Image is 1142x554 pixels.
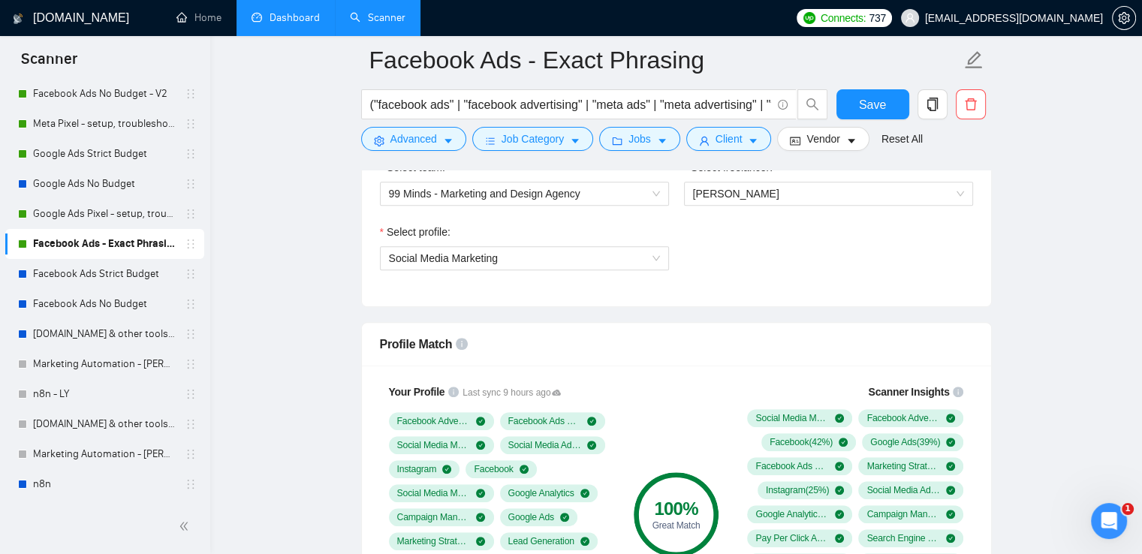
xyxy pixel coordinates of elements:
span: check-circle [946,534,955,543]
span: holder [185,88,197,100]
span: Social Media Marketing [397,487,471,499]
span: Social Media Marketing ( 76 %) [755,412,829,424]
button: folderJobscaret-down [599,127,680,151]
span: Scanner Insights [868,387,949,397]
span: check-circle [476,513,485,522]
span: Pay Per Click Advertising ( 16 %) [755,532,829,544]
span: check-circle [835,462,844,471]
span: setting [1113,12,1135,24]
span: Jobs [628,131,651,147]
span: bars [485,135,496,146]
span: check-circle [476,441,485,450]
a: Facebook Ads - Exact Phrasing [33,229,176,259]
span: [PERSON_NAME] [693,188,779,200]
span: holder [185,148,197,160]
span: check-circle [946,510,955,519]
span: caret-down [846,135,857,146]
span: check-circle [835,414,844,423]
span: Search Engine Marketing ( 16 %) [866,532,940,544]
span: Save [859,95,886,114]
span: info-circle [953,387,963,397]
button: idcardVendorcaret-down [777,127,869,151]
span: Social Media Advertising [508,439,582,451]
span: Facebook Advertising [397,415,471,427]
span: check-circle [520,465,529,474]
a: [DOMAIN_NAME] & other tools - [PERSON_NAME] [33,319,176,349]
span: Google Ads ( 39 %) [870,436,940,448]
span: idcard [790,135,800,146]
button: userClientcaret-down [686,127,772,151]
a: Google Ads No Budget [33,169,176,199]
span: edit [964,50,984,70]
span: check-circle [560,513,569,522]
span: user [905,13,915,23]
span: check-circle [835,534,844,543]
span: Instagram [397,463,437,475]
span: Facebook ( 42 %) [770,436,833,448]
a: Google Ads Pixel - setup, troubleshooting, tracking [33,199,176,229]
span: Marketing Strategy [397,535,471,547]
span: holder [185,418,197,430]
span: check-circle [580,489,589,498]
span: Connects: [821,10,866,26]
span: holder [185,178,197,190]
span: holder [185,118,197,130]
span: Lead Generation [508,535,574,547]
span: check-circle [587,441,596,450]
span: check-circle [839,438,848,447]
img: logo [13,7,23,31]
span: check-circle [835,510,844,519]
span: holder [185,298,197,310]
span: holder [185,328,197,340]
button: Save [836,89,909,119]
span: info-circle [448,387,459,397]
a: Facebook Ads Strict Budget [33,259,176,289]
span: holder [185,268,197,280]
span: Select profile: [387,224,450,240]
span: user [699,135,710,146]
div: Great Match [634,521,719,530]
span: check-circle [587,417,596,426]
span: check-circle [946,414,955,423]
span: check-circle [580,537,589,546]
span: search [798,98,827,111]
a: searchScanner [350,11,405,24]
a: Reset All [881,131,923,147]
iframe: Intercom live chat [1091,503,1127,539]
a: Facebook Ads No Budget [33,289,176,319]
button: settingAdvancedcaret-down [361,127,466,151]
img: upwork-logo.png [803,12,815,24]
a: Marketing Automation - [PERSON_NAME] [33,439,176,469]
span: Job Category [502,131,564,147]
span: check-circle [442,465,451,474]
span: Campaign Management [397,511,471,523]
span: Client [716,131,743,147]
span: delete [957,98,985,111]
span: info-circle [456,338,468,350]
a: dashboardDashboard [252,11,320,24]
span: info-circle [778,100,788,110]
div: 100 % [634,500,719,518]
span: Advanced [390,131,437,147]
span: Google Analytics ( 21 %) [755,508,829,520]
span: holder [185,208,197,220]
button: barsJob Categorycaret-down [472,127,593,151]
span: 737 [869,10,885,26]
button: delete [956,89,986,119]
span: check-circle [476,537,485,546]
a: Google Ads Strict Budget [33,139,176,169]
span: Instagram ( 25 %) [766,484,829,496]
a: setting [1112,12,1136,24]
span: caret-down [443,135,453,146]
span: holder [185,448,197,460]
button: copy [918,89,948,119]
span: Vendor [806,131,839,147]
a: Meta Pixel - setup, troubleshooting, tracking [33,109,176,139]
span: Facebook Advertising ( 48 %) [866,412,940,424]
li: My Scanners [5,14,204,499]
a: n8n [33,469,176,499]
input: Search Freelance Jobs... [370,95,771,114]
input: Scanner name... [369,41,961,79]
span: holder [185,388,197,400]
span: folder [612,135,622,146]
